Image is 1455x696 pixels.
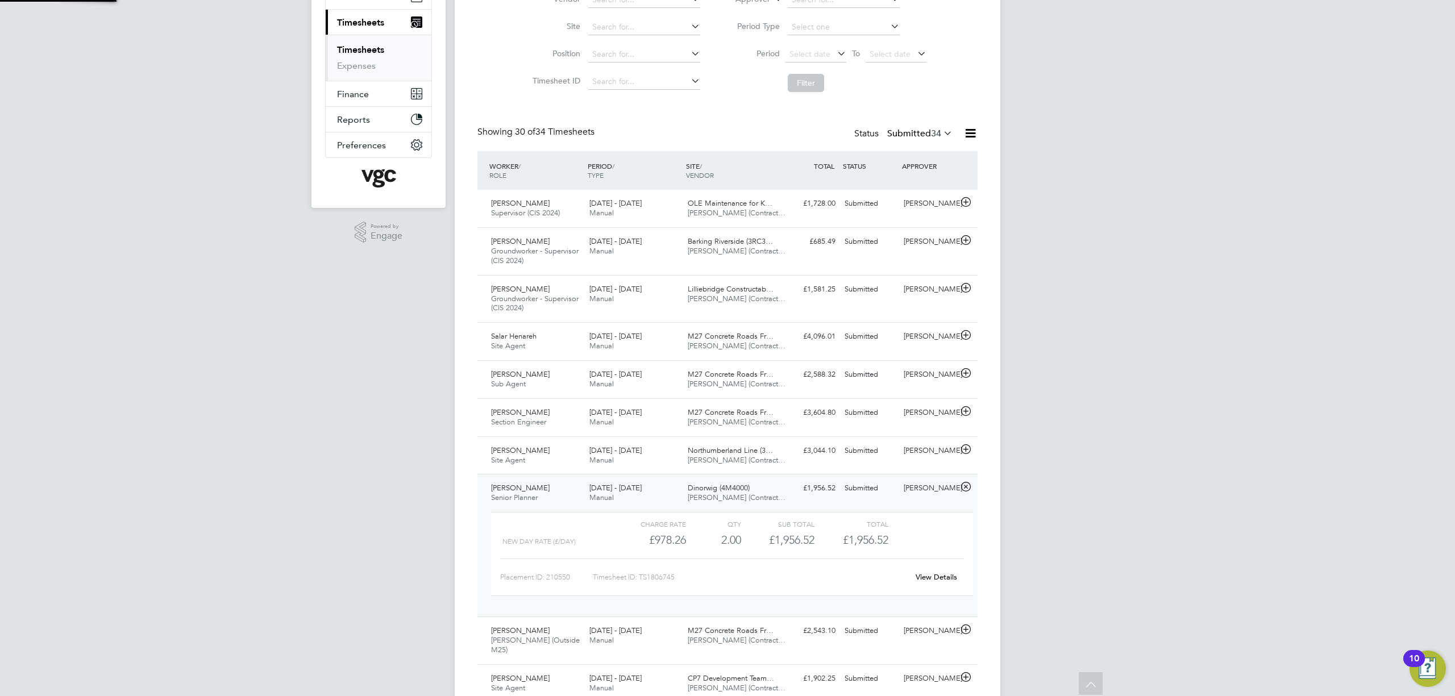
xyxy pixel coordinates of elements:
span: TYPE [588,170,604,180]
div: Showing [477,126,597,138]
div: £2,588.32 [781,365,840,384]
span: [PERSON_NAME] (Contract… [688,417,785,427]
span: Barking Riverside (3RC3… [688,236,773,246]
div: Submitted [840,622,899,640]
div: [PERSON_NAME] [899,669,958,688]
img: vgcgroup-logo-retina.png [361,169,396,187]
input: Search for... [588,19,700,35]
button: Preferences [326,132,431,157]
span: [DATE] - [DATE] [589,407,642,417]
div: Submitted [840,327,899,346]
div: [PERSON_NAME] [899,327,958,346]
div: [PERSON_NAME] [899,622,958,640]
span: 30 of [515,126,535,137]
div: Submitted [840,365,899,384]
span: M27 Concrete Roads Fr… [688,331,774,341]
span: Sub Agent [491,379,526,389]
span: £1,956.52 [843,533,888,547]
span: [PERSON_NAME] [491,284,550,294]
span: Manual [589,635,614,645]
div: Total [814,517,888,531]
div: £2,543.10 [781,622,840,640]
span: ROLE [489,170,506,180]
span: [PERSON_NAME] (Outside M25) [491,635,580,655]
span: Manual [589,493,614,502]
div: Timesheet ID: TS1806745 [593,568,908,586]
div: Submitted [840,232,899,251]
span: Site Agent [491,341,525,351]
label: Period Type [729,21,780,31]
span: Reports [337,114,370,125]
span: / [700,161,702,170]
span: [DATE] - [DATE] [589,626,642,635]
span: Select date [789,49,830,59]
div: £978.26 [613,531,686,549]
div: £3,044.10 [781,441,840,460]
div: Timesheets [326,35,431,81]
div: £3,604.80 [781,403,840,422]
span: VENDOR [686,170,714,180]
div: Submitted [840,669,899,688]
span: Manual [589,208,614,218]
span: [PERSON_NAME] (Contract… [688,208,785,218]
span: [DATE] - [DATE] [589,236,642,246]
button: Timesheets [326,10,431,35]
span: Senior Planner [491,493,538,502]
div: SITE [683,156,781,185]
div: [PERSON_NAME] [899,365,958,384]
div: £685.49 [781,232,840,251]
span: New day rate (£/day) [502,537,576,545]
label: Timesheet ID [529,76,580,86]
span: Manual [589,417,614,427]
button: Open Resource Center, 10 new notifications [1410,651,1446,687]
span: [PERSON_NAME] [491,445,550,455]
span: M27 Concrete Roads Fr… [688,369,774,379]
div: Submitted [840,441,899,460]
span: M27 Concrete Roads Fr… [688,407,774,417]
input: Search for... [588,47,700,62]
span: Groundworker - Supervisor (CIS 2024) [491,246,579,265]
div: £1,581.25 [781,280,840,299]
span: / [518,161,521,170]
span: To [849,46,863,61]
span: Dinorwig (4M4000) [688,483,750,493]
div: [PERSON_NAME] [899,194,958,213]
div: PERIOD [585,156,683,185]
div: QTY [686,517,741,531]
a: View Details [916,572,957,582]
div: Submitted [840,403,899,422]
div: [PERSON_NAME] [899,232,958,251]
div: Status [854,126,955,142]
span: Powered by [371,222,402,231]
span: [PERSON_NAME] (Contract… [688,294,785,303]
span: Section Engineer [491,417,546,427]
span: Lilliebridge Constructab… [688,284,774,294]
div: APPROVER [899,156,958,176]
div: Sub Total [741,517,814,531]
div: Submitted [840,194,899,213]
span: CP7 Development Team… [688,673,774,683]
span: / [612,161,614,170]
a: Timesheets [337,44,384,55]
span: [PERSON_NAME] [491,626,550,635]
span: Select date [870,49,911,59]
label: Site [529,21,580,31]
div: £4,096.01 [781,327,840,346]
div: [PERSON_NAME] [899,441,958,460]
div: Submitted [840,280,899,299]
span: [DATE] - [DATE] [589,673,642,683]
div: £1,902.25 [781,669,840,688]
label: Position [529,48,580,59]
span: [PERSON_NAME] [491,369,550,379]
span: [DATE] - [DATE] [589,369,642,379]
div: £1,728.00 [781,194,840,213]
span: Manual [589,294,614,303]
span: [DATE] - [DATE] [589,331,642,341]
span: Finance [337,89,369,99]
a: Go to home page [325,169,432,187]
div: 10 [1409,659,1419,673]
span: Preferences [337,140,386,151]
span: [PERSON_NAME] [491,236,550,246]
span: [DATE] - [DATE] [589,198,642,208]
span: [PERSON_NAME] (Contract… [688,341,785,351]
